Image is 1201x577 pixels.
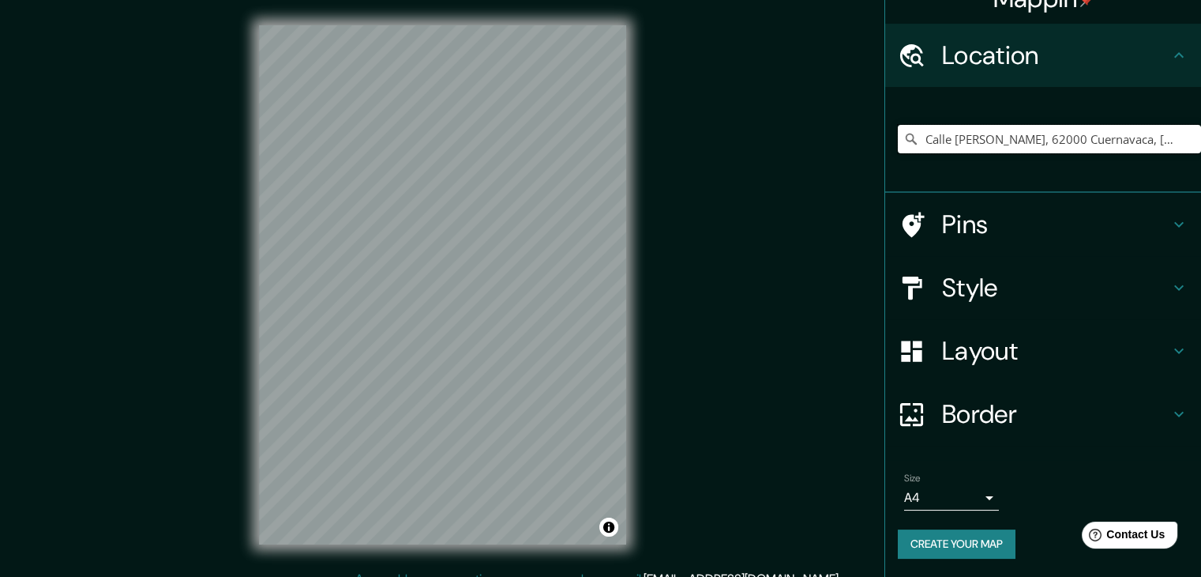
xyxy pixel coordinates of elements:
div: Pins [885,193,1201,256]
div: Style [885,256,1201,319]
input: Pick your city or area [898,125,1201,153]
h4: Style [942,272,1169,304]
h4: Location [942,40,1169,71]
button: Toggle attribution [599,518,618,537]
div: Location [885,24,1201,87]
div: Border [885,383,1201,446]
div: A4 [904,485,999,511]
canvas: Map [259,25,626,545]
h4: Layout [942,335,1169,367]
iframe: Help widget launcher [1060,515,1184,560]
button: Create your map [898,530,1015,559]
label: Size [904,472,921,485]
h4: Pins [942,209,1169,240]
h4: Border [942,398,1169,430]
div: Layout [885,319,1201,383]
